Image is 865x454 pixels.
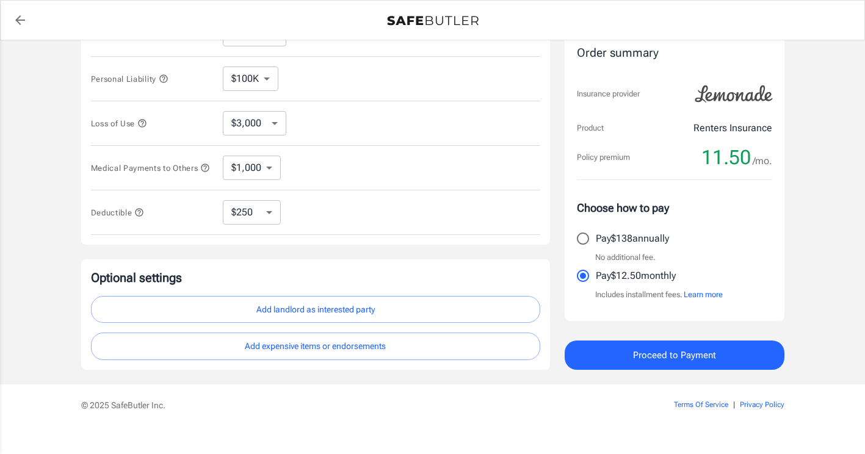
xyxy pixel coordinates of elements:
img: Back to quotes [387,16,479,26]
span: Proceed to Payment [633,347,716,363]
button: Learn more [684,289,723,301]
span: /mo. [753,153,772,170]
p: Insurance provider [577,88,640,100]
p: Pay $12.50 monthly [596,268,676,283]
button: Medical Payments to Others [91,160,211,175]
p: No additional fee. [595,251,656,264]
button: Personal Liability [91,71,168,86]
p: Choose how to pay [577,200,772,216]
a: Terms Of Service [674,400,728,409]
button: Deductible [91,205,145,220]
button: Loss of Use [91,116,147,131]
img: Lemonade [688,77,780,111]
p: © 2025 SafeButler Inc. [81,399,605,411]
a: Privacy Policy [740,400,784,409]
span: | [733,400,735,409]
span: Personal Liability [91,74,168,84]
p: Product [577,122,604,134]
p: Optional settings [91,269,540,286]
button: Add expensive items or endorsements [91,333,540,360]
span: 11.50 [701,145,751,170]
a: back to quotes [8,8,32,32]
button: Proceed to Payment [565,340,784,370]
span: Loss of Use [91,119,147,128]
span: Medical Payments to Others [91,164,211,173]
span: Deductible [91,208,145,217]
p: Policy premium [577,151,630,164]
p: Renters Insurance [693,121,772,135]
div: Order summary [577,45,772,62]
p: Includes installment fees. [595,289,723,301]
p: Pay $138 annually [596,231,669,246]
button: Add landlord as interested party [91,296,540,323]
